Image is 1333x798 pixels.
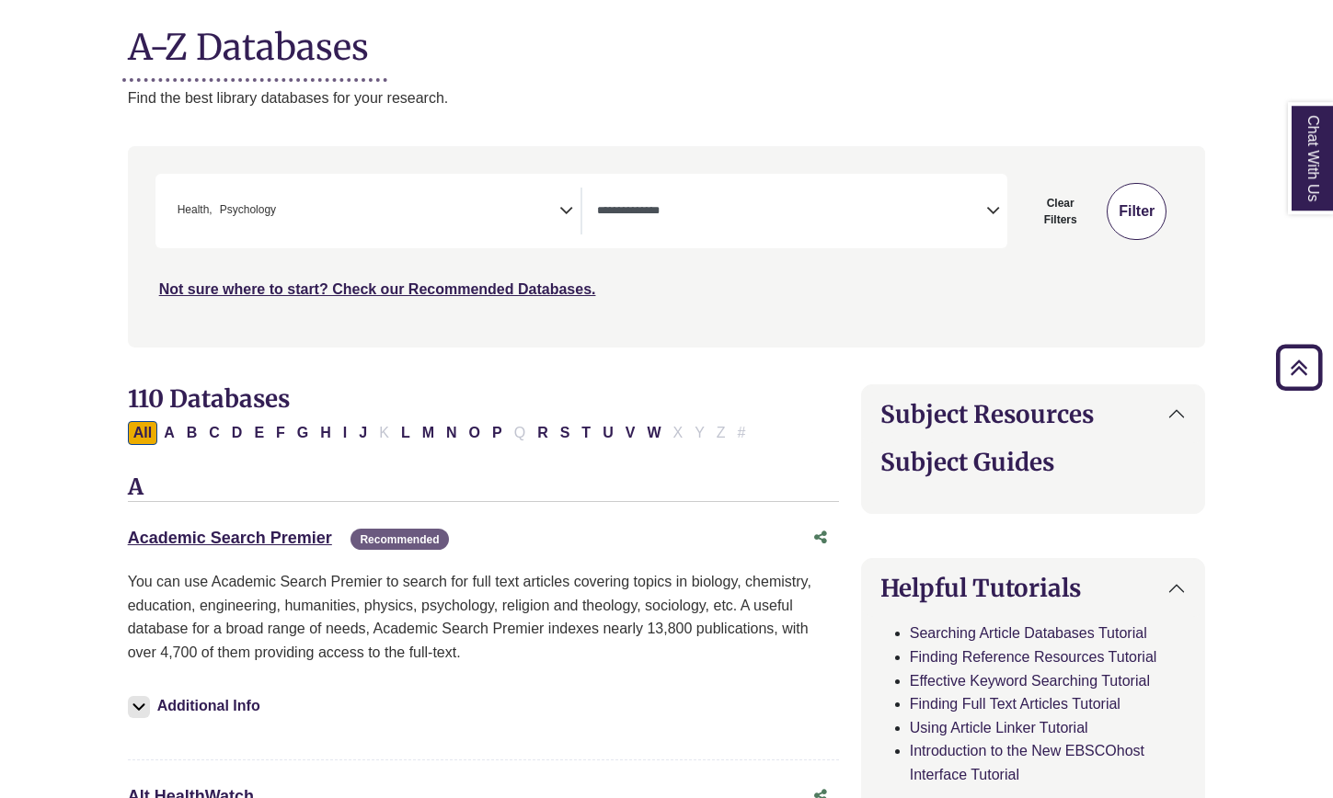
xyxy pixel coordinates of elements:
[880,448,1187,476] h2: Subject Guides
[128,424,753,439] div: Alpha-list to filter by first letter of database name
[910,673,1150,689] a: Effective Keyword Searching Tutorial
[641,421,666,445] button: Filter Results W
[487,421,508,445] button: Filter Results P
[181,421,203,445] button: Filter Results B
[1270,355,1328,380] a: Back to Top
[910,625,1147,641] a: Searching Article Databases Tutorial
[292,421,314,445] button: Filter Results G
[350,529,448,550] span: Recommended
[1107,183,1166,240] button: Submit for Search Results
[576,421,596,445] button: Filter Results T
[597,421,619,445] button: Filter Results U
[597,205,986,220] textarea: Search
[159,281,596,297] a: Not sure where to start? Check our Recommended Databases.
[862,385,1205,443] button: Subject Resources
[417,421,440,445] button: Filter Results M
[158,421,180,445] button: Filter Results A
[270,421,291,445] button: Filter Results F
[315,421,337,445] button: Filter Results H
[128,529,332,547] a: Academic Search Premier
[128,86,1206,110] p: Find the best library databases for your research.
[128,12,1206,68] h1: A-Z Databases
[910,649,1157,665] a: Finding Reference Resources Tutorial
[128,570,839,664] p: You can use Academic Search Premier to search for full text articles covering topics in biology, ...
[620,421,641,445] button: Filter Results V
[170,201,213,219] li: Health
[338,421,352,445] button: Filter Results I
[280,205,288,220] textarea: Search
[555,421,576,445] button: Filter Results S
[128,146,1206,347] nav: Search filters
[802,520,839,555] button: Share this database
[396,421,416,445] button: Filter Results L
[128,693,266,719] button: Additional Info
[226,421,248,445] button: Filter Results D
[128,474,839,502] h3: A
[353,421,373,445] button: Filter Results J
[910,743,1144,782] a: Introduction to the New EBSCOhost Interface Tutorial
[128,421,157,445] button: All
[1018,183,1102,240] button: Clear Filters
[862,559,1205,617] button: Helpful Tutorials
[128,383,290,414] span: 110 Databases
[441,421,463,445] button: Filter Results N
[178,201,213,219] span: Health
[464,421,486,445] button: Filter Results O
[203,421,225,445] button: Filter Results C
[248,421,270,445] button: Filter Results E
[910,696,1120,712] a: Finding Full Text Articles Tutorial
[213,201,276,219] li: Psychology
[910,720,1088,735] a: Using Article Linker Tutorial
[532,421,554,445] button: Filter Results R
[220,201,276,219] span: Psychology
